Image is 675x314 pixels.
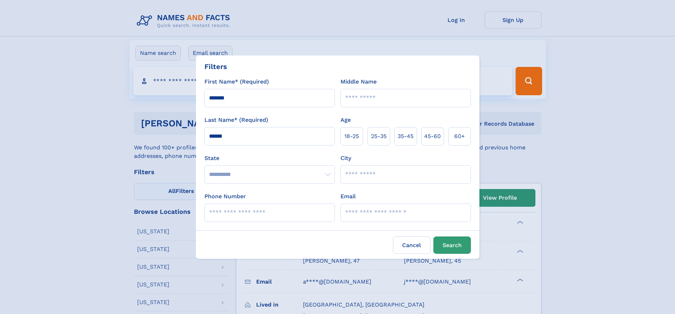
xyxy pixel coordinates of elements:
label: First Name* (Required) [204,78,269,86]
span: 35‑45 [398,132,414,141]
div: Filters [204,61,227,72]
label: Age [341,116,351,124]
span: 45‑60 [424,132,441,141]
span: 60+ [454,132,465,141]
label: Phone Number [204,192,246,201]
span: 25‑35 [371,132,387,141]
span: 18‑25 [344,132,359,141]
button: Search [433,236,471,254]
label: Email [341,192,356,201]
label: State [204,154,335,162]
label: Middle Name [341,78,377,86]
label: Last Name* (Required) [204,116,268,124]
label: City [341,154,351,162]
label: Cancel [393,236,431,254]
